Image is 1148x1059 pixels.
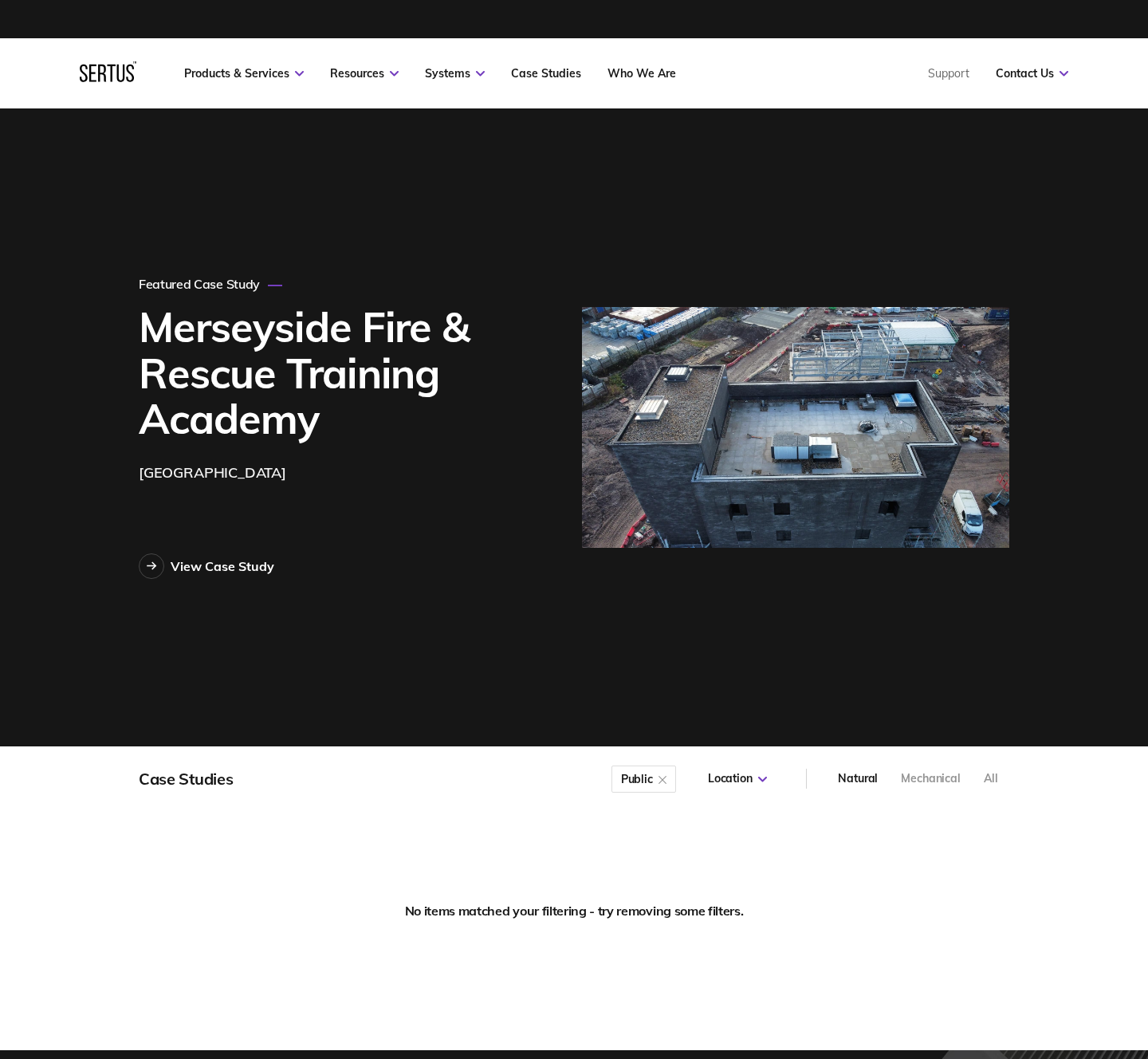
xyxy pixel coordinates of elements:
[607,66,676,81] a: Who We Are
[139,462,286,485] div: [GEOGRAPHIC_DATA]
[838,771,878,787] div: Natural
[330,66,399,81] a: Resources
[901,771,961,787] div: Mechanical
[996,66,1068,81] a: Contact Us
[184,66,304,81] a: Products & Services
[139,276,282,292] div: Featured Case Study
[139,769,233,789] div: Case Studies
[708,771,767,787] div: Location
[139,304,531,441] h1: Merseyside Fire & Rescue Training Academy
[139,553,274,579] a: View Case Study
[511,66,581,81] a: Case Studies
[171,558,274,574] div: View Case Study
[405,903,744,919] div: No items matched your filtering - try removing some filters.
[928,66,969,81] a: Support
[425,66,485,81] a: Systems
[1068,982,1148,1059] iframe: Chat Widget
[984,771,998,787] div: All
